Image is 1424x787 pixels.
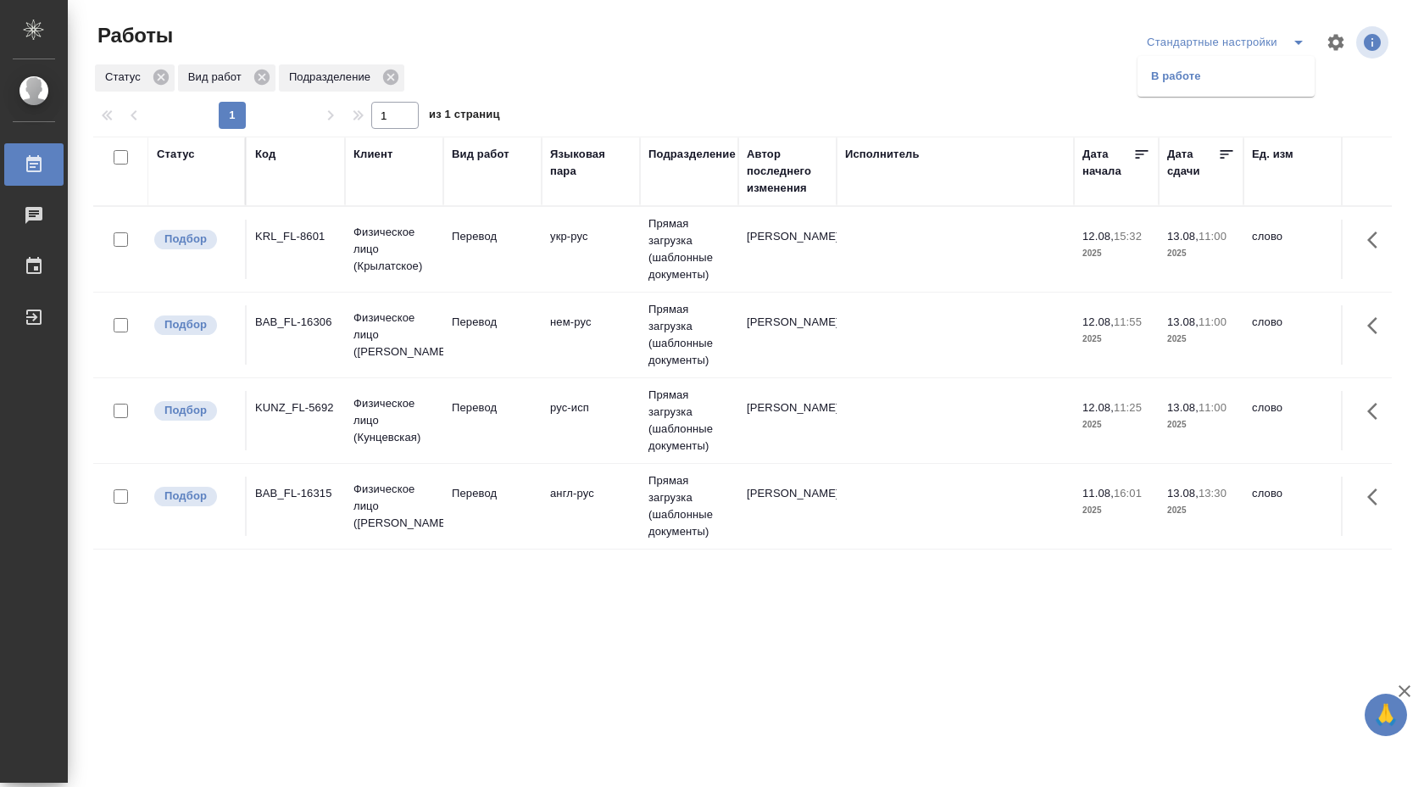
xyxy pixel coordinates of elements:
p: Перевод [452,485,533,502]
div: Статус [157,146,195,163]
p: Перевод [452,399,533,416]
p: 13.08, [1167,487,1199,500]
div: BAB_FL-16315 [255,485,337,502]
td: укр-рус [542,220,640,279]
span: Работы [93,22,173,49]
div: Код [255,146,275,163]
p: Подбор [164,231,207,248]
p: Физическое лицо (Крылатское) [353,224,435,275]
td: слово [1243,305,1342,365]
td: слово [1243,477,1342,536]
p: 16:01 [1114,487,1142,500]
p: 2025 [1167,502,1235,519]
p: Физическое лицо (Кунцевская) [353,395,435,446]
div: BAB_FL-16306 [255,314,337,331]
td: Прямая загрузка (шаблонные документы) [640,207,738,292]
p: Подбор [164,402,207,419]
p: Статус [105,69,147,86]
p: Вид работ [188,69,248,86]
div: Можно подбирать исполнителей [153,399,236,422]
td: слово [1243,391,1342,450]
div: Исполнитель [845,146,920,163]
p: 12.08, [1082,401,1114,414]
div: KRL_FL-8601 [255,228,337,245]
p: 2025 [1167,416,1235,433]
div: Вид работ [452,146,509,163]
p: 12.08, [1082,230,1114,243]
div: Дата сдачи [1167,146,1218,180]
p: 2025 [1167,331,1235,348]
p: Перевод [452,228,533,245]
p: 2025 [1082,331,1150,348]
p: 15:32 [1114,230,1142,243]
td: [PERSON_NAME] [738,305,837,365]
div: Подразделение [279,64,404,92]
p: Подбор [164,316,207,333]
div: Можно подбирать исполнителей [153,228,236,251]
td: [PERSON_NAME] [738,477,837,536]
p: 11:00 [1199,401,1227,414]
p: 11:00 [1199,230,1227,243]
p: 11:55 [1114,315,1142,328]
td: англ-рус [542,477,640,536]
div: Можно подбирать исполнителей [153,314,236,337]
div: Языковая пара [550,146,631,180]
div: Клиент [353,146,392,163]
li: В работе [1138,63,1315,90]
span: Настроить таблицу [1316,22,1356,63]
span: из 1 страниц [429,104,500,129]
button: Здесь прячутся важные кнопки [1357,477,1398,517]
td: Прямая загрузка (шаблонные документы) [640,378,738,463]
div: Можно подбирать исполнителей [153,485,236,508]
p: 13:30 [1199,487,1227,500]
td: слово [1243,220,1342,279]
p: 11.08, [1082,487,1114,500]
td: Прямая загрузка (шаблонные документы) [640,464,738,549]
div: Ед. изм [1252,146,1293,163]
td: рус-исп [542,391,640,450]
p: 2025 [1082,245,1150,262]
p: Перевод [452,314,533,331]
div: Подразделение [648,146,736,163]
p: Подразделение [289,69,376,86]
p: 13.08, [1167,315,1199,328]
p: Подбор [164,488,207,505]
td: нем-рус [542,305,640,365]
div: Автор последнего изменения [747,146,828,197]
p: 11:00 [1199,315,1227,328]
p: 2025 [1167,245,1235,262]
button: Здесь прячутся важные кнопки [1357,220,1398,260]
td: [PERSON_NAME] [738,391,837,450]
p: Физическое лицо ([PERSON_NAME]) [353,310,435,360]
button: Здесь прячутся важные кнопки [1357,391,1398,432]
p: 11:25 [1114,401,1142,414]
span: 🙏 [1371,697,1400,733]
div: Дата начала [1082,146,1133,180]
div: KUNZ_FL-5692 [255,399,337,416]
td: Прямая загрузка (шаблонные документы) [640,293,738,377]
button: 🙏 [1365,694,1407,736]
span: Посмотреть информацию [1356,26,1392,59]
p: 13.08, [1167,230,1199,243]
div: Вид работ [178,64,275,92]
p: 2025 [1082,416,1150,433]
div: split button [1143,29,1316,56]
p: 13.08, [1167,401,1199,414]
div: Статус [95,64,175,92]
p: 2025 [1082,502,1150,519]
button: Здесь прячутся важные кнопки [1357,305,1398,346]
p: Физическое лицо ([PERSON_NAME]) [353,481,435,532]
p: 12.08, [1082,315,1114,328]
td: [PERSON_NAME] [738,220,837,279]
